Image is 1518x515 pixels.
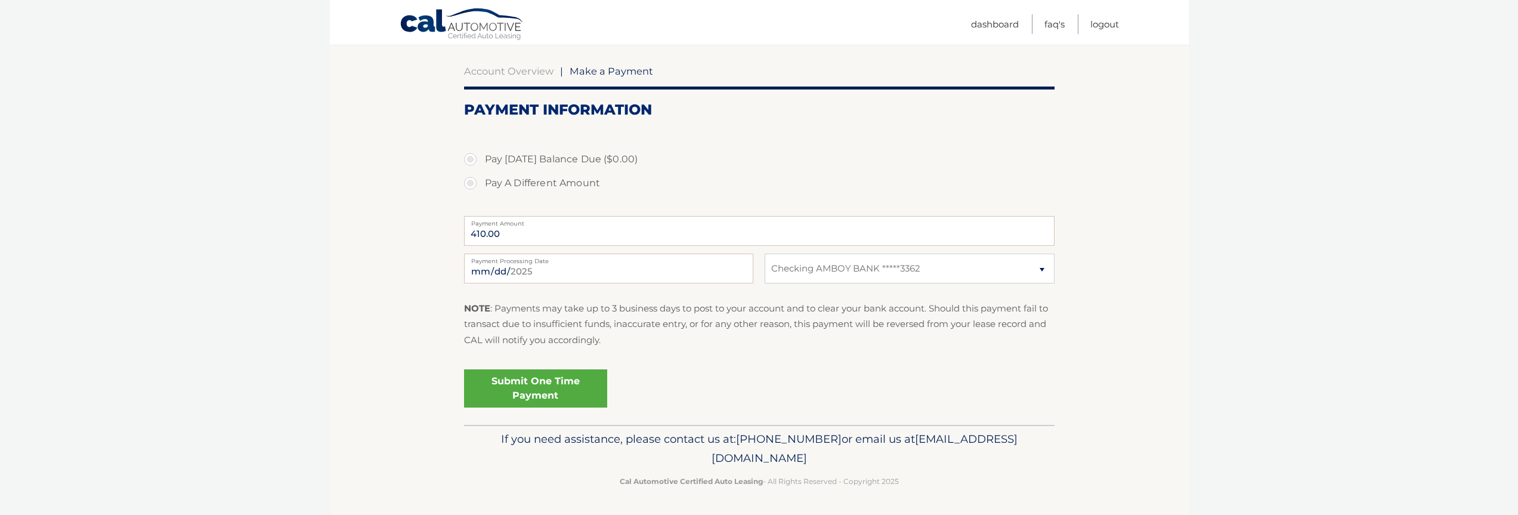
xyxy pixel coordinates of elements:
h2: Payment Information [464,101,1055,119]
a: FAQ's [1044,14,1065,34]
p: : Payments may take up to 3 business days to post to your account and to clear your bank account.... [464,301,1055,348]
span: [EMAIL_ADDRESS][DOMAIN_NAME] [712,432,1018,465]
p: If you need assistance, please contact us at: or email us at [472,430,1047,468]
span: Make a Payment [570,65,653,77]
a: Account Overview [464,65,554,77]
label: Payment Amount [464,216,1055,226]
a: Logout [1090,14,1119,34]
label: Pay A Different Amount [464,171,1055,195]
strong: NOTE [464,303,490,314]
strong: Cal Automotive Certified Auto Leasing [620,477,763,486]
input: Payment Date [464,254,753,283]
span: [PHONE_NUMBER] [736,432,842,446]
input: Payment Amount [464,216,1055,246]
a: Submit One Time Payment [464,369,607,408]
label: Pay [DATE] Balance Due ($0.00) [464,147,1055,171]
span: | [560,65,563,77]
p: - All Rights Reserved - Copyright 2025 [472,475,1047,488]
label: Payment Processing Date [464,254,753,263]
a: Cal Automotive [400,8,525,42]
a: Dashboard [971,14,1019,34]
